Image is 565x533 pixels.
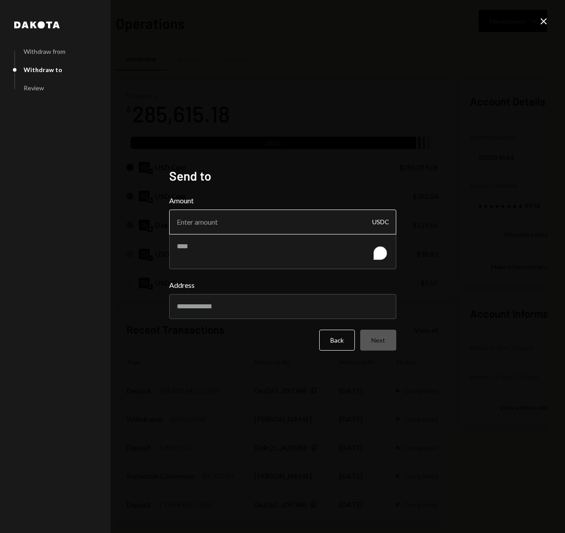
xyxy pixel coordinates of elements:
[169,167,396,185] h2: Send to
[169,210,396,234] input: Enter amount
[24,66,62,73] div: Withdraw to
[169,195,396,206] label: Amount
[24,84,44,92] div: Review
[372,210,389,234] div: USDC
[24,48,65,55] div: Withdraw from
[169,280,396,291] label: Address
[169,234,396,269] textarea: To enrich screen reader interactions, please activate Accessibility in Grammarly extension settings
[319,330,355,351] button: Back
